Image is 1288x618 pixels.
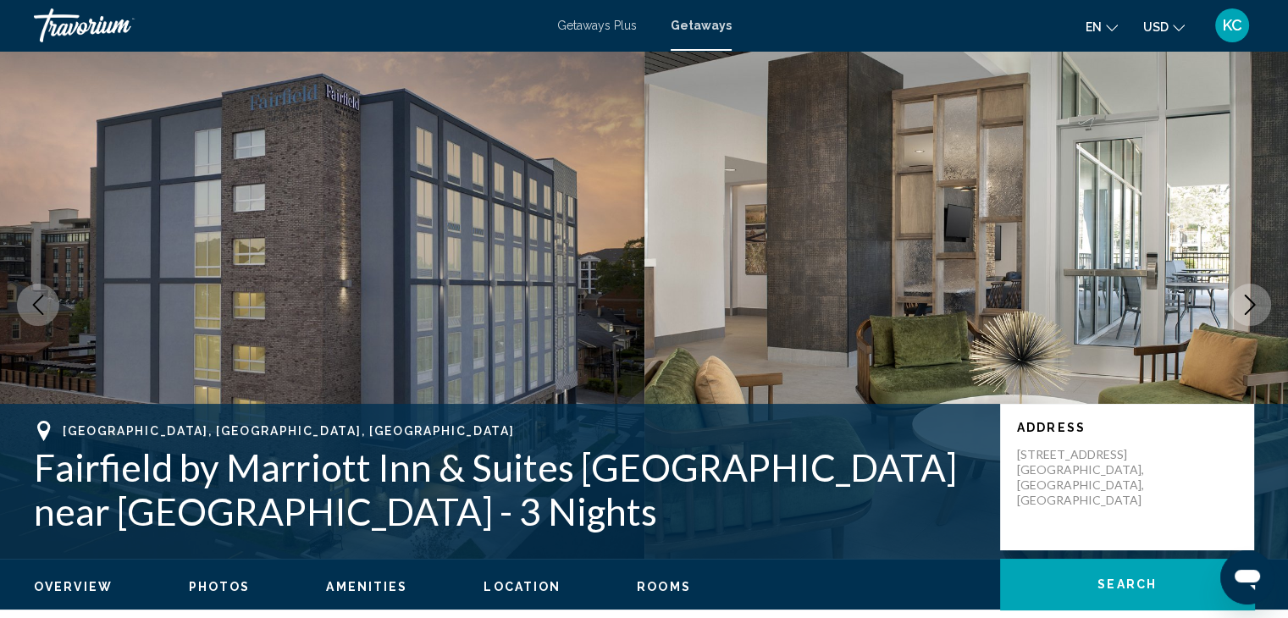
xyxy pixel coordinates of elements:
button: Next image [1229,284,1271,326]
button: User Menu [1210,8,1254,43]
p: [STREET_ADDRESS] [GEOGRAPHIC_DATA], [GEOGRAPHIC_DATA], [GEOGRAPHIC_DATA] [1017,447,1153,508]
button: Overview [34,579,113,594]
button: Amenities [326,579,407,594]
span: KC [1223,17,1242,34]
span: Overview [34,580,113,593]
button: Change currency [1143,14,1185,39]
span: USD [1143,20,1169,34]
button: Location [484,579,561,594]
span: Search [1097,578,1157,592]
span: Location [484,580,561,593]
span: Photos [189,580,251,593]
button: Search [1000,559,1254,610]
a: Getaways [671,19,732,32]
h1: Fairfield by Marriott Inn & Suites [GEOGRAPHIC_DATA] near [GEOGRAPHIC_DATA] - 3 Nights [34,445,983,533]
button: Photos [189,579,251,594]
iframe: Button to launch messaging window [1220,550,1274,604]
span: [GEOGRAPHIC_DATA], [GEOGRAPHIC_DATA], [GEOGRAPHIC_DATA] [63,424,514,438]
button: Previous image [17,284,59,326]
button: Change language [1086,14,1118,39]
button: Rooms [637,579,691,594]
span: en [1086,20,1102,34]
a: Travorium [34,8,540,42]
span: Amenities [326,580,407,593]
p: Address [1017,421,1237,434]
span: Rooms [637,580,691,593]
a: Getaways Plus [557,19,637,32]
